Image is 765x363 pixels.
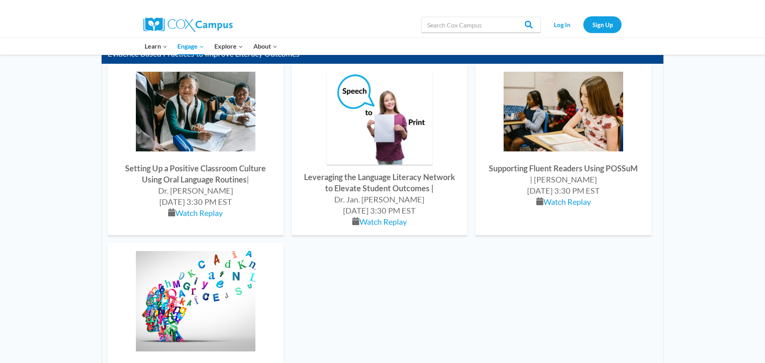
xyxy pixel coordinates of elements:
[545,16,579,33] a: Log In
[125,72,266,196] div: | Dr. [PERSON_NAME]
[304,172,455,193] strong: Leveraging the Language Literacy Network to Elevate Student Outcomes |
[530,174,597,185] div: | [PERSON_NAME]
[139,38,282,55] nav: Primary Navigation
[359,217,407,226] a: Watch Replay
[116,196,276,207] div: [DATE] 3:30 PM EST
[543,197,591,206] a: Watch Replay
[489,163,638,173] strong: Supporting Fluent Readers Using POSSuM
[209,38,248,55] button: Child menu of Explore
[175,208,223,218] a: Watch Replay
[545,16,622,33] nav: Secondary Navigation
[248,38,282,55] button: Child menu of About
[300,72,460,205] div: Dr. Jan. [PERSON_NAME]
[173,38,210,55] button: Child menu of Engage
[143,18,233,32] img: Cox Campus
[300,205,460,216] div: [DATE] 3:30 PM EST
[139,38,173,55] button: Child menu of Learn
[483,185,643,196] div: [DATE] 3:30 PM EST
[421,17,541,33] input: Search Cox Campus
[125,163,266,184] strong: Setting Up a Positive Classroom Culture Using Oral Language Routines
[583,16,622,33] a: Sign Up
